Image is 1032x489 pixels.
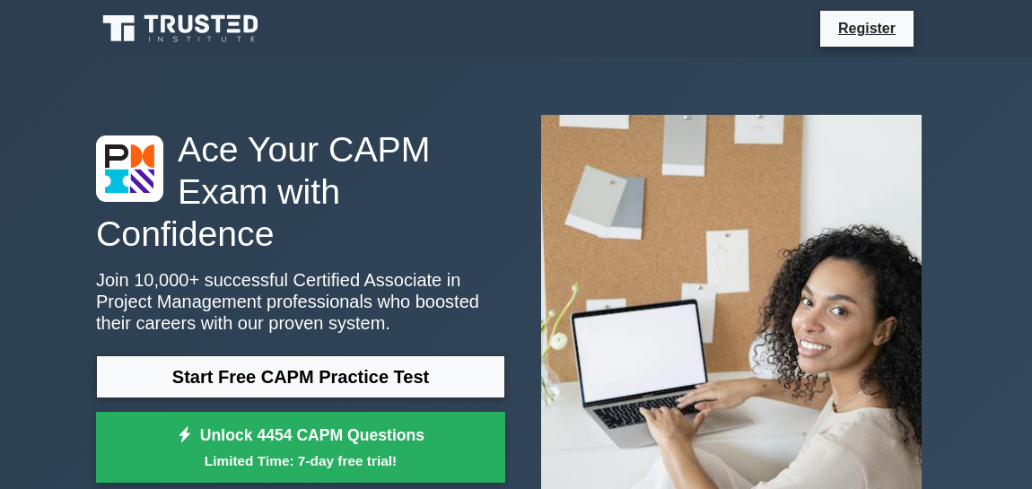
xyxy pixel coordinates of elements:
[827,17,906,39] a: Register
[96,269,505,334] p: Join 10,000+ successful Certified Associate in Project Management professionals who boosted their...
[96,128,505,255] h1: Ace Your CAPM Exam with Confidence
[96,412,505,484] a: Unlock 4454 CAPM QuestionsLimited Time: 7-day free trial!
[96,355,505,398] a: Start Free CAPM Practice Test
[118,450,483,471] small: Limited Time: 7-day free trial!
